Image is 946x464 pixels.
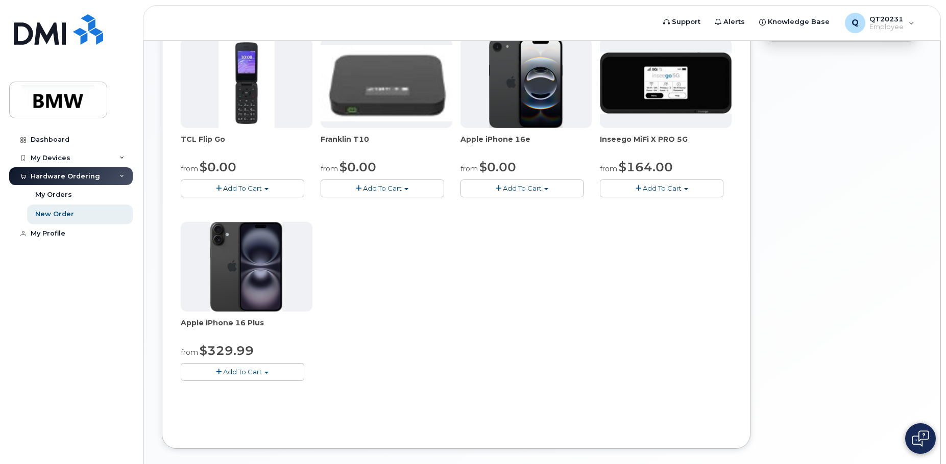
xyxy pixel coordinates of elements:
[200,160,236,174] span: $0.00
[321,179,444,197] button: Add To Cart
[869,15,904,23] span: QT20231
[600,179,723,197] button: Add To Cart
[643,184,682,192] span: Add To Cart
[723,17,745,27] span: Alerts
[181,363,304,381] button: Add To Cart
[339,160,376,174] span: $0.00
[181,134,312,154] div: TCL Flip Go
[838,13,921,33] div: QT20231
[503,184,542,192] span: Add To Cart
[768,17,830,27] span: Knowledge Base
[869,23,904,31] span: Employee
[460,179,584,197] button: Add To Cart
[708,12,752,32] a: Alerts
[600,53,732,114] img: cut_small_inseego_5G.jpg
[219,38,275,128] img: TCL_FLIP_MODE.jpg
[321,134,452,154] div: Franklin T10
[181,318,312,338] div: Apple iPhone 16 Plus
[852,17,859,29] span: Q
[619,160,673,174] span: $164.00
[479,160,516,174] span: $0.00
[223,184,262,192] span: Add To Cart
[321,164,338,173] small: from
[600,164,617,173] small: from
[460,164,478,173] small: from
[656,12,708,32] a: Support
[223,368,262,376] span: Add To Cart
[181,164,198,173] small: from
[363,184,402,192] span: Add To Cart
[460,134,592,154] div: Apple iPhone 16e
[752,12,837,32] a: Knowledge Base
[489,38,563,128] img: iphone16e.png
[321,45,452,121] img: t10.jpg
[210,222,282,312] img: iphone_16_plus.png
[181,179,304,197] button: Add To Cart
[912,430,929,447] img: Open chat
[672,17,700,27] span: Support
[600,134,732,154] div: Inseego MiFi X PRO 5G
[181,348,198,357] small: from
[200,343,254,358] span: $329.99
